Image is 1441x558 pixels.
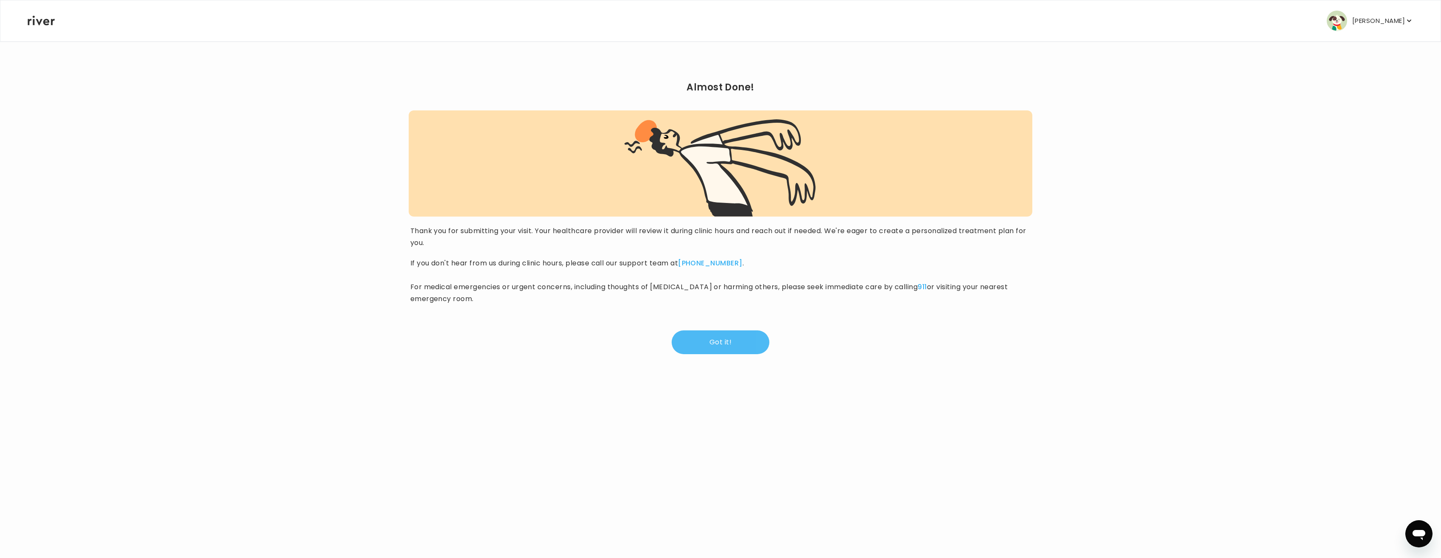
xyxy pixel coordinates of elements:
[1352,15,1405,27] p: [PERSON_NAME]
[410,257,744,269] p: If you don't hear from us during clinic hours, please call our support team at .
[409,82,1033,93] h2: Almost Done!
[918,282,927,292] a: 911
[410,225,1031,249] p: Thank you for submitting your visit. Your healthcare provider will review it during clinic hours ...
[410,281,1031,305] p: For medical emergencies or urgent concerns, including thoughts of [MEDICAL_DATA] or harming other...
[624,119,817,217] img: visit complete graphic
[1327,11,1347,31] img: user avatar
[1405,520,1433,547] iframe: Button to launch messaging window
[672,330,769,354] button: Got it!
[678,258,743,268] a: [PHONE_NUMBER]
[1327,11,1413,31] button: user avatar[PERSON_NAME]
